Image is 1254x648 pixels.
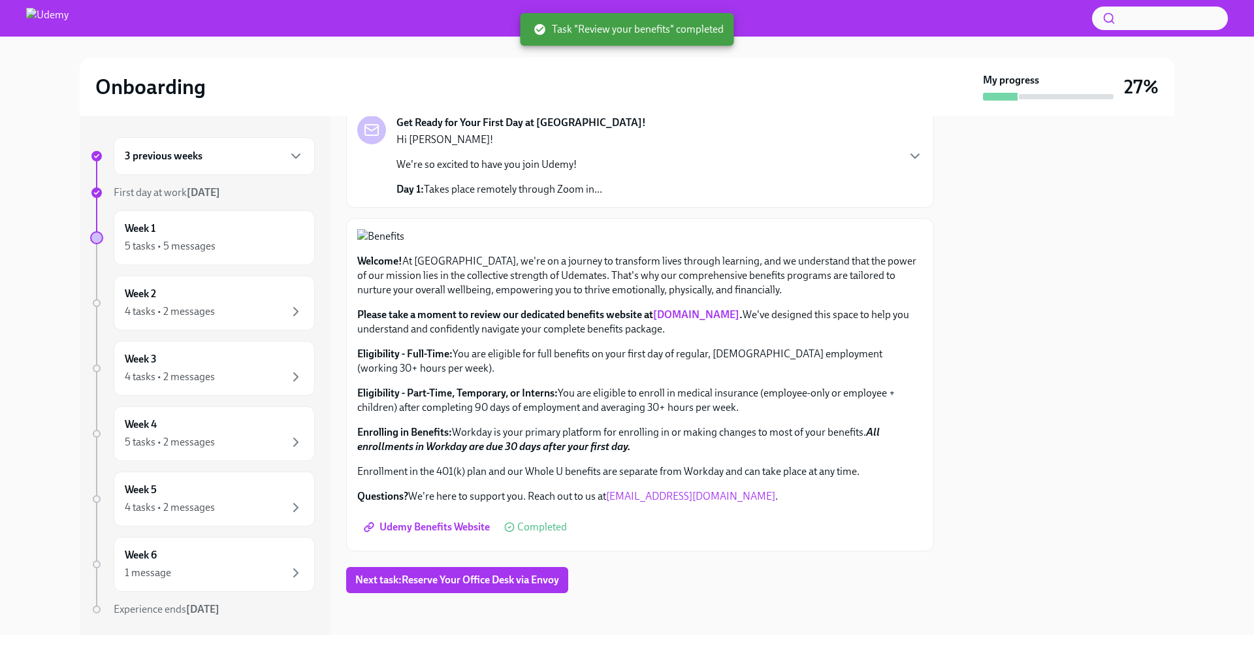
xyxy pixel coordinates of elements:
[125,304,215,319] div: 4 tasks • 2 messages
[357,387,558,399] strong: Eligibility - Part-Time, Temporary, or Interns:
[357,255,402,267] strong: Welcome!
[125,352,157,366] h6: Week 3
[26,8,69,29] img: Udemy
[357,514,499,540] a: Udemy Benefits Website
[125,483,157,497] h6: Week 5
[125,370,215,384] div: 4 tasks • 2 messages
[357,464,923,479] p: Enrollment in the 401(k) plan and our Whole U benefits are separate from Workday and can take pla...
[114,137,315,175] div: 3 previous weeks
[517,522,567,532] span: Completed
[187,186,220,199] strong: [DATE]
[534,22,724,37] span: Task "Review your benefits" completed
[357,386,923,415] p: You are eligible to enroll in medical insurance (employee-only or employee + children) after comp...
[357,426,452,438] strong: Enrolling in Benefits:
[366,521,490,534] span: Udemy Benefits Website
[125,548,157,562] h6: Week 6
[346,567,568,593] button: Next task:Reserve Your Office Desk via Envoy
[396,133,602,147] p: Hi [PERSON_NAME]!
[357,308,923,336] p: We've designed this space to help you understand and confidently navigate your complete benefits ...
[90,341,315,396] a: Week 34 tasks • 2 messages
[357,347,923,376] p: You are eligible for full benefits on your first day of regular, [DEMOGRAPHIC_DATA] employment (w...
[114,186,220,199] span: First day at work
[125,287,156,301] h6: Week 2
[125,500,215,515] div: 4 tasks • 2 messages
[357,254,923,297] p: At [GEOGRAPHIC_DATA], we're on a journey to transform lives through learning, and we understand t...
[357,348,453,360] strong: Eligibility - Full-Time:
[357,229,923,244] button: Zoom image
[90,186,315,200] a: First day at work[DATE]
[357,425,923,454] p: Workday is your primary platform for enrolling in or making changes to most of your benefits.
[125,239,216,253] div: 5 tasks • 5 messages
[355,574,559,587] span: Next task : Reserve Your Office Desk via Envoy
[653,308,739,321] a: [DOMAIN_NAME]
[114,603,219,615] span: Experience ends
[357,489,923,504] p: We're here to support you. Reach out to us at .
[90,406,315,461] a: Week 45 tasks • 2 messages
[125,566,171,580] div: 1 message
[186,603,219,615] strong: [DATE]
[90,210,315,265] a: Week 15 tasks • 5 messages
[357,490,408,502] strong: Questions?
[90,472,315,526] a: Week 54 tasks • 2 messages
[90,537,315,592] a: Week 61 message
[396,116,646,130] strong: Get Ready for Your First Day at [GEOGRAPHIC_DATA]!
[396,183,424,195] strong: Day 1:
[1124,75,1159,99] h3: 27%
[396,182,602,197] p: Takes place remotely through Zoom in...
[125,417,157,432] h6: Week 4
[90,276,315,331] a: Week 24 tasks • 2 messages
[396,157,602,172] p: We're so excited to have you join Udemy!
[95,74,206,100] h2: Onboarding
[606,490,775,502] a: [EMAIL_ADDRESS][DOMAIN_NAME]
[983,73,1039,88] strong: My progress
[125,221,155,236] h6: Week 1
[357,308,743,321] strong: Please take a moment to review our dedicated benefits website at .
[125,435,215,449] div: 5 tasks • 2 messages
[125,149,202,163] h6: 3 previous weeks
